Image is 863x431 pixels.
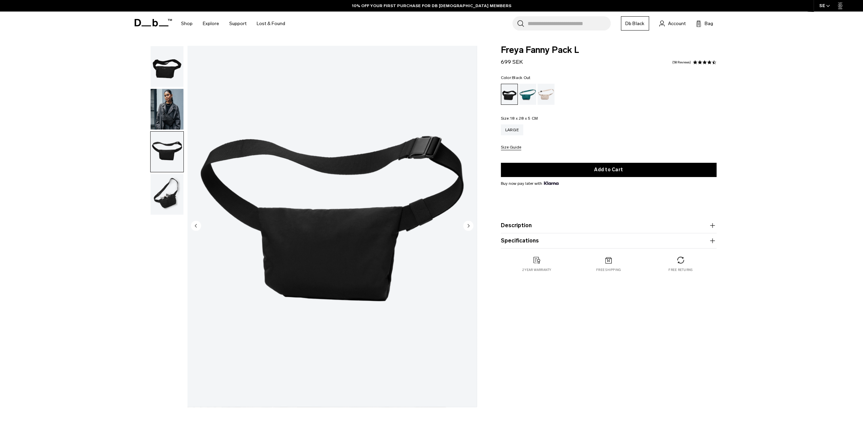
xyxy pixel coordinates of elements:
[203,12,219,36] a: Explore
[151,89,183,130] img: Freya Fanny Pack L Black Out
[672,61,691,64] a: 58 reviews
[150,89,184,130] button: Freya Fanny Pack L Black Out
[229,12,247,36] a: Support
[352,3,511,9] a: 10% OFF YOUR FIRST PURCHASE FOR DB [DEMOGRAPHIC_DATA] MEMBERS
[150,46,184,87] button: Freya Fanny Pack L Black Out
[501,163,717,177] button: Add to Cart
[501,237,717,245] button: Specifications
[696,19,713,27] button: Bag
[176,12,290,36] nav: Main Navigation
[501,76,531,80] legend: Color:
[668,268,692,272] p: Free returns
[150,174,184,215] button: Freya Fanny Pack L Black Out
[705,20,713,27] span: Bag
[188,46,477,407] li: 3 / 4
[621,16,649,31] a: Db Black
[501,221,717,230] button: Description
[257,12,285,36] a: Lost & Found
[501,180,558,187] span: Buy now pay later with
[501,116,538,120] legend: Size:
[501,59,523,65] span: 699 SEK
[596,268,621,272] p: Free shipping
[181,12,193,36] a: Shop
[668,20,686,27] span: Account
[151,46,183,87] img: Freya Fanny Pack L Black Out
[150,131,184,173] button: Freya Fanny Pack L Black Out
[522,268,551,272] p: 2 year warranty
[537,84,554,105] a: Fogbow Beige
[501,46,717,55] span: Freya Fanny Pack L
[544,181,558,185] img: {"height" => 20, "alt" => "Klarna"}
[501,145,521,150] button: Size Guide
[501,84,518,105] a: Black Out
[188,46,477,407] img: Freya Fanny Pack L Black Out
[519,84,536,105] a: Midnight Teal
[151,132,183,172] img: Freya Fanny Pack L Black Out
[463,220,473,232] button: Next slide
[659,19,686,27] a: Account
[501,124,523,135] a: Large
[510,116,538,121] span: 18 x 28 x 5 CM
[191,220,201,232] button: Previous slide
[512,75,530,80] span: Black Out
[151,174,183,215] img: Freya Fanny Pack L Black Out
